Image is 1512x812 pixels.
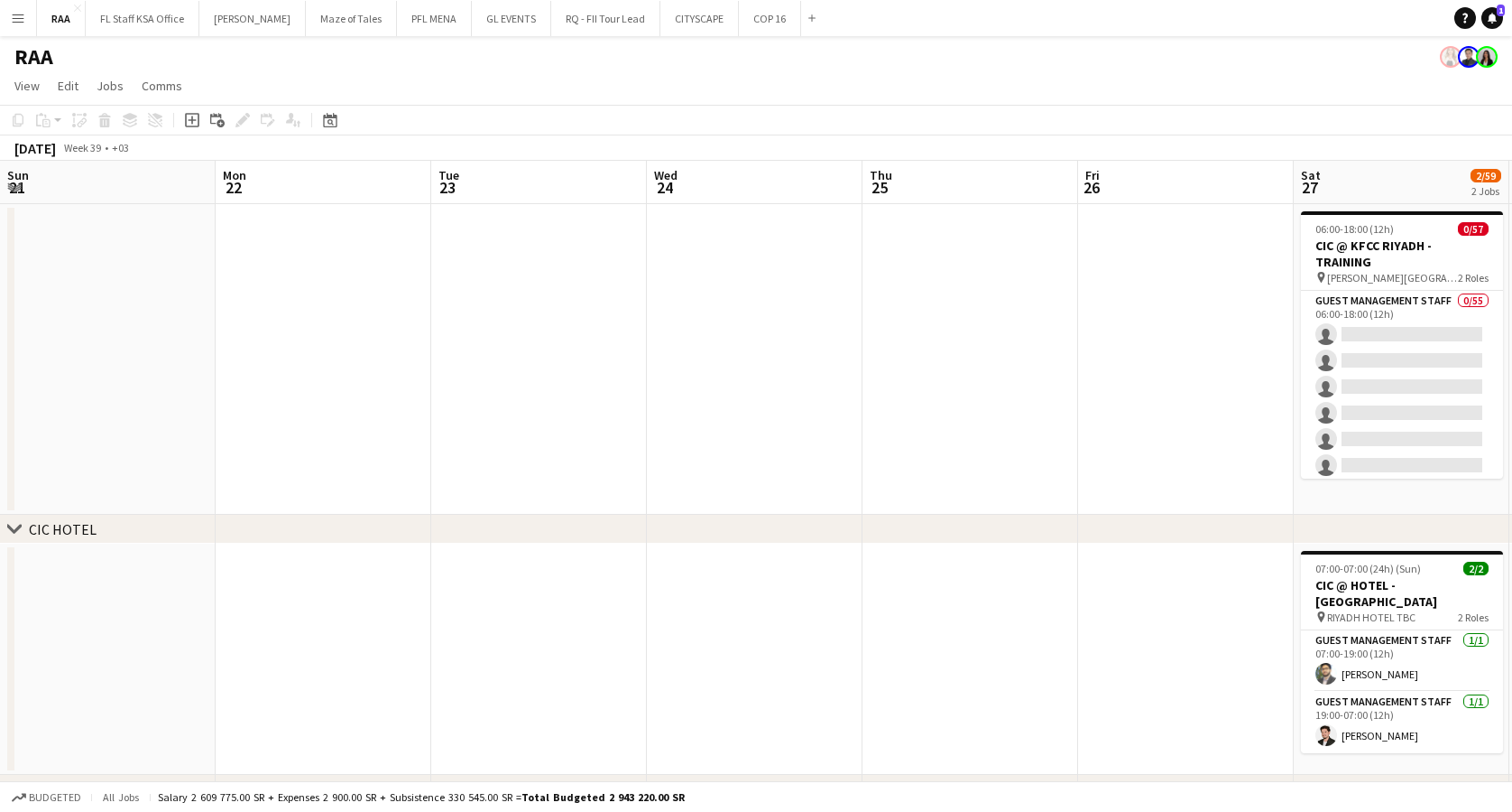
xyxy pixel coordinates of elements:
span: Jobs [97,78,124,94]
div: 2 Jobs [1471,184,1500,198]
span: 0/57 [1458,222,1489,236]
a: 1 [1481,7,1503,29]
span: View [14,78,40,94]
span: 06:00-18:00 (12h) [1315,222,1394,236]
span: 2/2 [1463,562,1489,575]
div: [DATE] [14,139,56,157]
app-card-role: Guest Management Staff1/119:00-07:00 (12h)[PERSON_NAME] [1301,692,1503,753]
span: Wed [654,167,678,183]
button: Budgeted [9,788,84,807]
button: GL EVENTS [472,1,551,36]
span: Sat [1301,167,1321,183]
span: 25 [867,177,892,198]
span: 2/59 [1471,169,1501,182]
span: 24 [651,177,678,198]
span: Week 39 [60,141,105,154]
div: +03 [112,141,129,154]
span: 23 [436,177,459,198]
button: COP 16 [739,1,801,36]
div: CIC HOTEL [29,520,97,538]
a: Comms [134,74,189,98]
span: Total Budgeted 2 943 220.00 SR [521,790,685,804]
span: 22 [220,177,246,198]
button: [PERSON_NAME] [199,1,306,36]
span: Comms [142,78,182,94]
span: Sun [7,167,29,183]
button: Maze of Tales [306,1,397,36]
span: All jobs [99,790,143,804]
button: PFL MENA [397,1,472,36]
div: Salary 2 609 775.00 SR + Expenses 2 900.00 SR + Subsistence 330 545.00 SR = [158,790,685,804]
span: 2 Roles [1458,611,1489,624]
span: [PERSON_NAME][GEOGRAPHIC_DATA] [1327,271,1458,285]
app-user-avatar: Jesus Relampagos [1458,46,1480,68]
span: Tue [438,167,459,183]
a: Edit [51,74,86,98]
button: FL Staff KSA Office [86,1,199,36]
button: RQ - FII Tour Lead [551,1,660,36]
h3: CIC @ HOTEL - [GEOGRAPHIC_DATA] [1301,577,1503,610]
span: 26 [1083,177,1100,198]
span: Mon [223,167,246,183]
a: View [7,74,47,98]
span: 07:00-07:00 (24h) (Sun) [1315,562,1421,575]
span: 1 [1497,5,1505,16]
span: Fri [1085,167,1100,183]
app-job-card: 06:00-18:00 (12h)0/57CIC @ KFCC RIYADH - TRAINING [PERSON_NAME][GEOGRAPHIC_DATA]2 RolesGuest Mana... [1301,211,1503,479]
app-user-avatar: Ala Khairalla [1476,46,1498,68]
app-job-card: 07:00-07:00 (24h) (Sun)2/2CIC @ HOTEL - [GEOGRAPHIC_DATA] RIYADH HOTEL TBC2 RolesGuest Management... [1301,551,1503,753]
span: Budgeted [29,791,81,804]
div: KAICC [29,779,67,798]
span: RIYADH HOTEL TBC [1327,611,1415,624]
span: 27 [1298,177,1321,198]
span: 21 [5,177,29,198]
button: RAA [37,1,86,36]
app-user-avatar: Racquel Ybardolaza [1440,46,1461,68]
h1: RAA [14,43,53,70]
span: 2 Roles [1458,271,1489,285]
span: Thu [870,167,892,183]
app-card-role: Guest Management Staff1/107:00-19:00 (12h)[PERSON_NAME] [1301,630,1503,692]
span: Edit [58,78,78,94]
h3: CIC @ KFCC RIYADH - TRAINING [1301,238,1503,270]
button: CITYSCAPE [660,1,739,36]
a: Jobs [89,74,131,98]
